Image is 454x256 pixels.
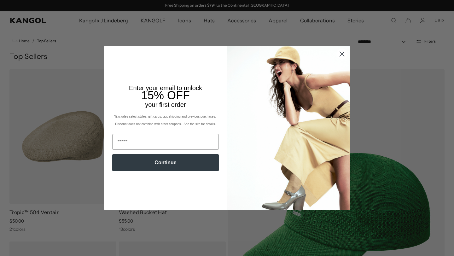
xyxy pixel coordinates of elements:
[112,134,219,150] input: Email
[114,115,217,126] span: *Excludes select styles, gift cards, tax, shipping and previous purchases. Discount does not comb...
[129,84,202,91] span: Enter your email to unlock
[112,154,219,171] button: Continue
[227,46,350,210] img: 93be19ad-e773-4382-80b9-c9d740c9197f.jpeg
[145,101,186,108] span: your first order
[141,89,190,102] span: 15% OFF
[336,49,347,60] button: Close dialog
